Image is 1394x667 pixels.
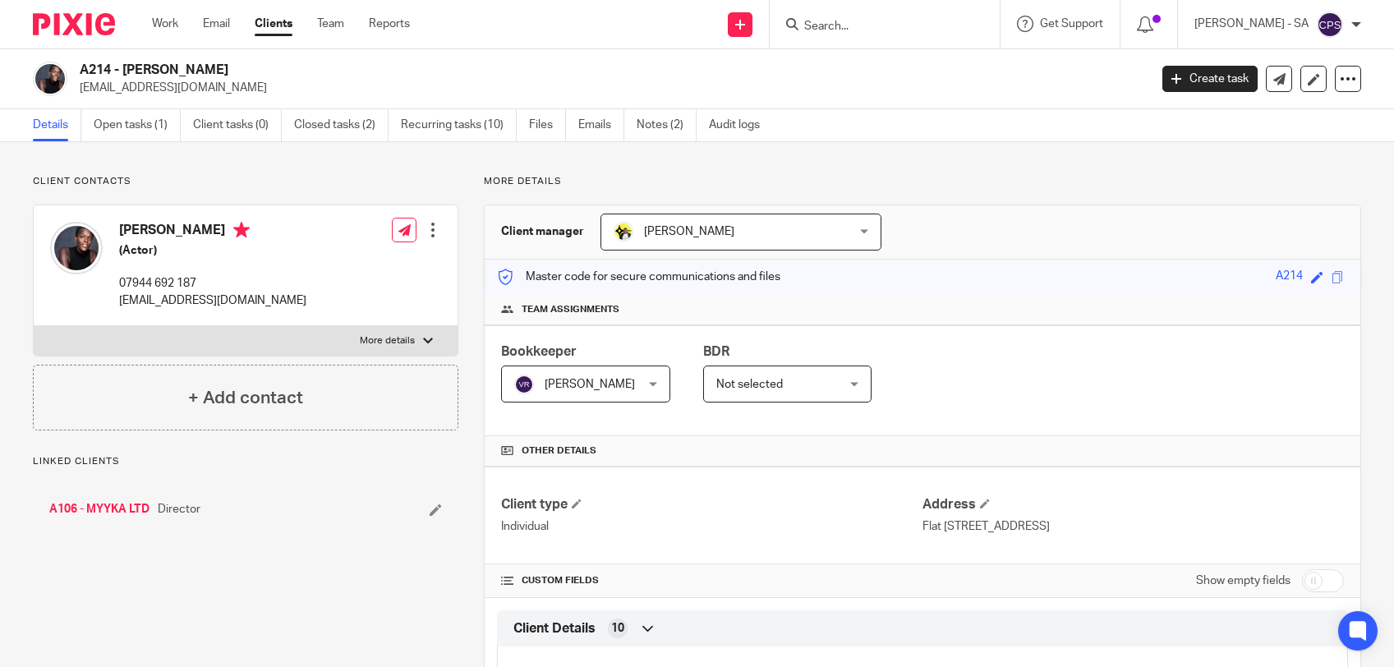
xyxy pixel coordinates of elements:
[1194,16,1309,32] p: [PERSON_NAME] - SA
[49,501,150,517] a: A106 - MYYKA LTD
[514,375,534,394] img: svg%3E
[716,379,783,390] span: Not selected
[501,574,922,587] h4: CUSTOM FIELDS
[360,334,415,347] p: More details
[545,379,635,390] span: [PERSON_NAME]
[803,20,950,34] input: Search
[501,518,922,535] p: Individual
[1276,268,1303,287] div: A214
[80,80,1138,96] p: [EMAIL_ADDRESS][DOMAIN_NAME]
[119,242,306,259] h5: (Actor)
[119,275,306,292] p: 07944 692 187
[50,222,103,274] img: Sheila%20Atim.jpg
[233,222,250,238] i: Primary
[158,501,200,517] span: Director
[255,16,292,32] a: Clients
[33,13,115,35] img: Pixie
[1040,18,1103,30] span: Get Support
[644,226,734,237] span: [PERSON_NAME]
[94,109,181,141] a: Open tasks (1)
[501,223,584,240] h3: Client manager
[317,16,344,32] a: Team
[80,62,926,79] h2: A214 - [PERSON_NAME]
[522,303,619,316] span: Team assignments
[501,496,922,513] h4: Client type
[578,109,624,141] a: Emails
[1162,66,1258,92] a: Create task
[188,385,303,411] h4: + Add contact
[1196,573,1290,589] label: Show empty fields
[513,620,596,637] span: Client Details
[152,16,178,32] a: Work
[203,16,230,32] a: Email
[119,292,306,309] p: [EMAIL_ADDRESS][DOMAIN_NAME]
[529,109,566,141] a: Files
[294,109,389,141] a: Closed tasks (2)
[497,269,780,285] p: Master code for secure communications and files
[522,444,596,458] span: Other details
[709,109,772,141] a: Audit logs
[922,518,1344,535] p: Flat [STREET_ADDRESS]
[33,109,81,141] a: Details
[922,496,1344,513] h4: Address
[119,222,306,242] h4: [PERSON_NAME]
[369,16,410,32] a: Reports
[401,109,517,141] a: Recurring tasks (10)
[637,109,697,141] a: Notes (2)
[611,620,624,637] span: 10
[484,175,1361,188] p: More details
[703,345,729,358] span: BDR
[501,345,577,358] span: Bookkeeper
[33,455,458,468] p: Linked clients
[614,222,633,241] img: Carine-Starbridge.jpg
[33,62,67,96] img: Sheila%20Atim.jpg
[193,109,282,141] a: Client tasks (0)
[1317,11,1343,38] img: svg%3E
[33,175,458,188] p: Client contacts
